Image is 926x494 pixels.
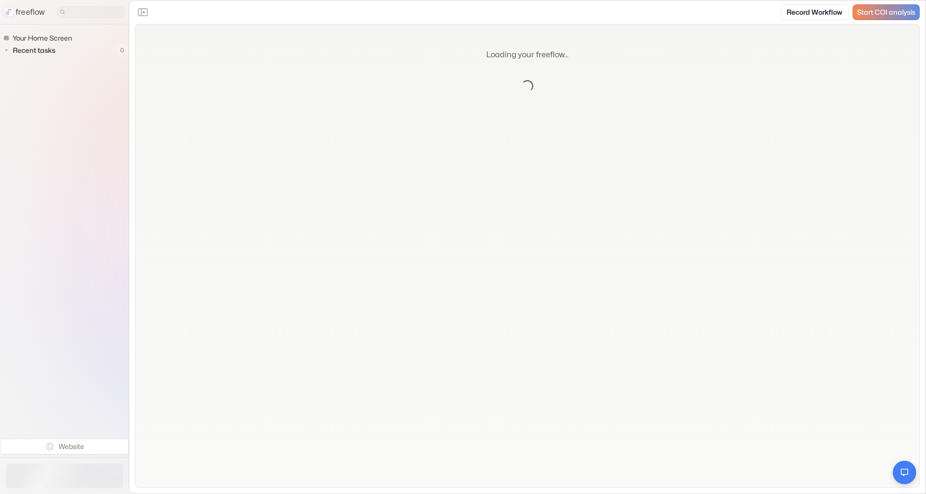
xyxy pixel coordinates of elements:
span: 0 [115,44,129,57]
span: Recent tasks [11,45,58,55]
a: Start COI analysis [853,4,920,20]
button: Recent tasks [3,45,59,56]
a: Your Home Screen [3,32,76,44]
p: freeflow [16,6,45,18]
button: Close the sidebar [135,4,151,20]
span: Your Home Screen [11,33,75,43]
p: Loading your freeflow... [486,49,568,61]
a: Record Workflow [780,4,849,20]
button: Open chat [893,461,916,484]
span: Start COI analysis [857,8,915,17]
a: freeflow [4,6,45,18]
